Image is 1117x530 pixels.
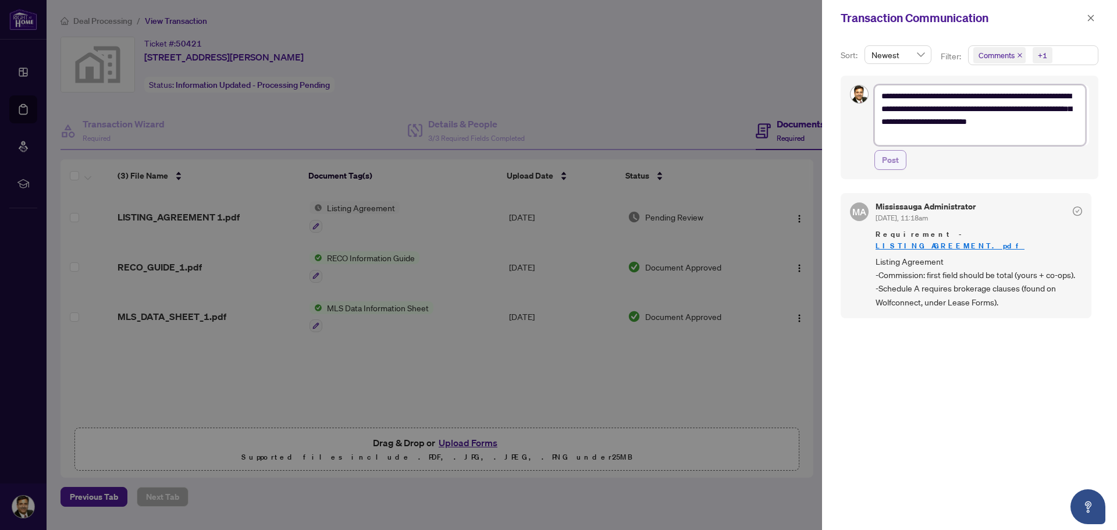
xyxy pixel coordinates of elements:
span: Comments [979,49,1015,61]
span: [DATE], 11:18am [876,214,928,222]
div: +1 [1038,49,1047,61]
h5: Mississauga Administrator [876,202,976,211]
span: Post [882,151,899,169]
p: Filter: [941,50,963,63]
span: check-circle [1073,207,1082,216]
button: Open asap [1070,489,1105,524]
span: close [1017,52,1023,58]
span: close [1087,14,1095,22]
span: Comments [973,47,1026,63]
a: LISTING_AGREEMENT.pdf [876,241,1024,251]
img: Profile Icon [851,86,868,103]
div: Transaction Communication [841,9,1083,27]
button: Post [874,150,906,170]
span: Listing Agreement -Commission: first field should be total (yours + co-ops). -Schedule A requires... [876,255,1082,310]
span: MA [852,205,866,219]
p: Sort: [841,49,860,62]
span: Requirement - [876,229,1082,252]
span: Newest [871,46,924,63]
